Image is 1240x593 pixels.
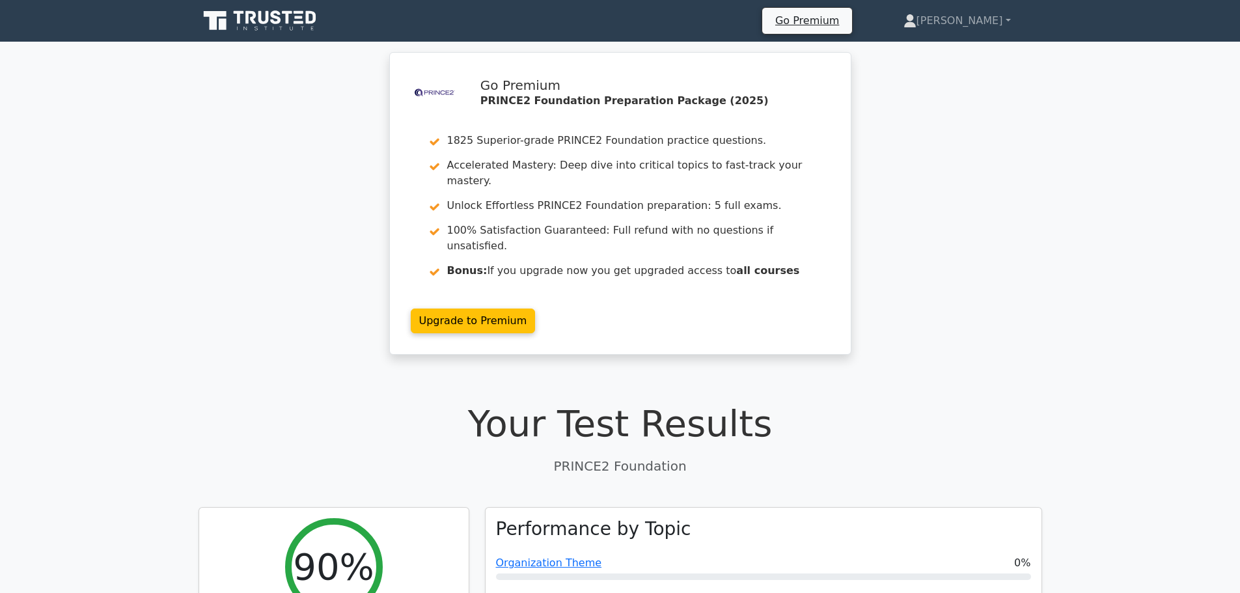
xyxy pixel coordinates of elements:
[767,12,847,29] a: Go Premium
[199,456,1042,476] p: PRINCE2 Foundation
[1014,555,1030,571] span: 0%
[496,518,691,540] h3: Performance by Topic
[411,309,536,333] a: Upgrade to Premium
[496,557,602,569] a: Organization Theme
[199,402,1042,445] h1: Your Test Results
[872,8,1042,34] a: [PERSON_NAME]
[293,545,374,588] h2: 90%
